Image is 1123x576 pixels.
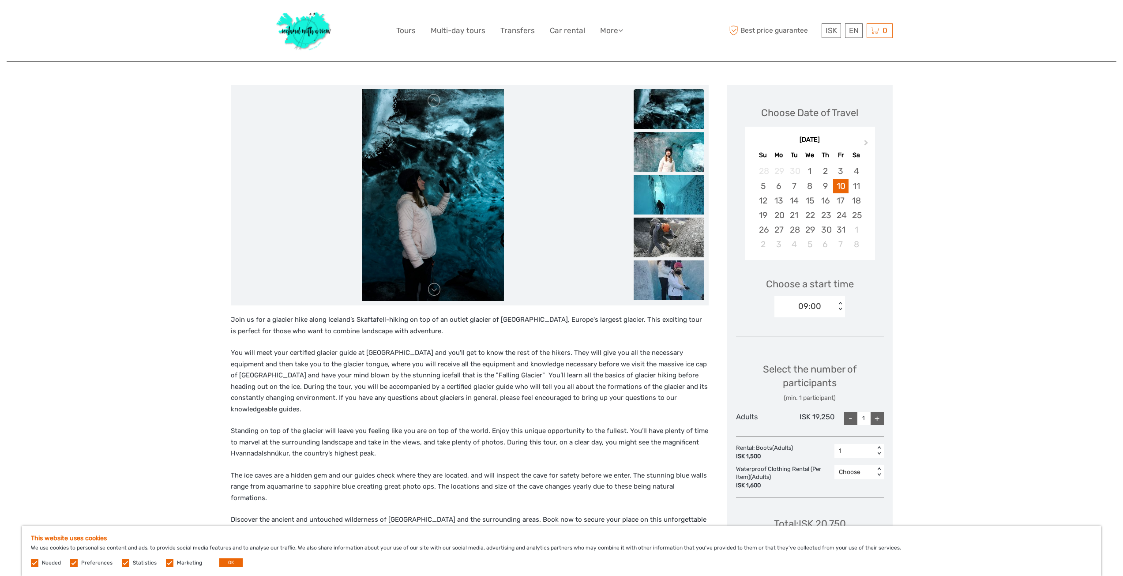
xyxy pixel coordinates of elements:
[634,260,704,300] img: 55f9602d63a048cc994c6f58a8c93f13_slider_thumbnail.jpeg
[845,23,863,38] div: EN
[761,106,858,120] div: Choose Date of Travel
[272,7,336,55] img: 1077-ca632067-b948-436b-9c7a-efe9894e108b_logo_big.jpg
[786,208,802,222] div: Choose Tuesday, October 21st, 2025
[802,149,817,161] div: We
[747,164,872,252] div: month 2025-10
[771,164,786,178] div: Not available Monday, September 29th, 2025
[785,412,834,425] div: ISK 19,250
[500,24,535,37] a: Transfers
[31,535,1092,542] h5: This website uses cookies
[833,222,849,237] div: Choose Friday, October 31st, 2025
[833,193,849,208] div: Choose Friday, October 17th, 2025
[849,193,864,208] div: Choose Saturday, October 18th, 2025
[634,132,704,172] img: a30df95b44d74c8e9abd2e01f6f2b51e_slider_thumbnail.jpeg
[736,394,884,403] div: (min. 1 participant)
[736,452,793,461] div: ISK 1,500
[833,208,849,222] div: Choose Friday, October 24th, 2025
[839,468,870,477] div: Choose
[881,26,889,35] span: 0
[786,222,802,237] div: Choose Tuesday, October 28th, 2025
[431,24,485,37] a: Multi-day tours
[818,237,833,252] div: Choose Thursday, November 6th, 2025
[12,15,100,23] p: We're away right now. Please check back later!
[745,136,875,145] div: [DATE]
[177,559,202,567] label: Marketing
[634,218,704,257] img: b2837fbd358a4829b591918a2f8fd829_slider_thumbnail.jpeg
[802,237,817,252] div: Choose Wednesday, November 5th, 2025
[755,208,771,222] div: Choose Sunday, October 19th, 2025
[231,470,709,504] p: The ice caves are a hidden gem and our guides check where they are located, and will inspect the ...
[600,24,623,37] a: More
[818,164,833,178] div: Choose Thursday, October 2nd, 2025
[875,467,883,477] div: < >
[736,465,834,490] div: Waterproof Clothing Rental (Per Item) (Adults)
[871,412,884,425] div: +
[826,26,837,35] span: ISK
[802,164,817,178] div: Choose Wednesday, October 1st, 2025
[362,89,504,301] img: f096784c386b40419cae5581229b7710_main_slider.jpeg
[818,179,833,193] div: Choose Thursday, October 9th, 2025
[736,482,830,490] div: ISK 1,600
[771,149,786,161] div: Mo
[875,446,883,456] div: < >
[771,179,786,193] div: Choose Monday, October 6th, 2025
[634,175,704,215] img: 5c312b023c3642258cea4f016c6cec35_slider_thumbnail.jpeg
[755,193,771,208] div: Choose Sunday, October 12th, 2025
[818,208,833,222] div: Choose Thursday, October 23rd, 2025
[81,559,113,567] label: Preferences
[849,222,864,237] div: Choose Saturday, November 1st, 2025
[837,302,844,311] div: < >
[736,362,884,403] div: Select the number of participants
[219,558,243,567] button: OK
[755,164,771,178] div: Not available Sunday, September 28th, 2025
[133,559,157,567] label: Statistics
[736,444,797,461] div: Rental: Boots (Adults)
[766,277,854,291] span: Choose a start time
[42,559,61,567] label: Needed
[833,149,849,161] div: Fr
[771,193,786,208] div: Choose Monday, October 13th, 2025
[818,222,833,237] div: Choose Thursday, October 30th, 2025
[849,179,864,193] div: Choose Saturday, October 11th, 2025
[839,447,870,456] div: 1
[786,237,802,252] div: Choose Tuesday, November 4th, 2025
[786,164,802,178] div: Not available Tuesday, September 30th, 2025
[22,526,1101,576] div: We use cookies to personalise content and ads, to provide social media features and to analyse ou...
[844,412,857,425] div: -
[802,222,817,237] div: Choose Wednesday, October 29th, 2025
[786,193,802,208] div: Choose Tuesday, October 14th, 2025
[774,517,846,531] div: Total : ISK 20,750
[849,149,864,161] div: Sa
[634,89,704,129] img: f096784c386b40419cae5581229b7710_slider_thumbnail.jpeg
[231,347,709,415] p: You will meet your certified glacier guide at [GEOGRAPHIC_DATA] and you'll get to know the rest o...
[550,24,585,37] a: Car rental
[786,179,802,193] div: Choose Tuesday, October 7th, 2025
[833,179,849,193] div: Choose Friday, October 10th, 2025
[231,425,709,459] p: Standing on top of the glacier will leave you feeling like you are on top of the world. Enjoy thi...
[802,208,817,222] div: Choose Wednesday, October 22nd, 2025
[833,164,849,178] div: Choose Friday, October 3rd, 2025
[727,23,819,38] span: Best price guarantee
[231,514,709,537] p: Discover the ancient and untouched wilderness of [GEOGRAPHIC_DATA] and the surrounding areas. Boo...
[736,412,785,425] div: Adults
[771,222,786,237] div: Choose Monday, October 27th, 2025
[849,237,864,252] div: Choose Saturday, November 8th, 2025
[860,138,874,152] button: Next Month
[818,149,833,161] div: Th
[802,193,817,208] div: Choose Wednesday, October 15th, 2025
[849,164,864,178] div: Choose Saturday, October 4th, 2025
[786,149,802,161] div: Tu
[755,222,771,237] div: Choose Sunday, October 26th, 2025
[833,237,849,252] div: Choose Friday, November 7th, 2025
[231,314,709,337] p: Join us for a glacier hike along Iceland’s Skaftafell-hiking on top of an outlet glacier of [GEOG...
[818,193,833,208] div: Choose Thursday, October 16th, 2025
[771,237,786,252] div: Choose Monday, November 3rd, 2025
[849,208,864,222] div: Choose Saturday, October 25th, 2025
[755,149,771,161] div: Su
[771,208,786,222] div: Choose Monday, October 20th, 2025
[755,237,771,252] div: Choose Sunday, November 2nd, 2025
[802,179,817,193] div: Choose Wednesday, October 8th, 2025
[101,14,112,24] button: Open LiveChat chat widget
[396,24,416,37] a: Tours
[798,301,821,312] div: 09:00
